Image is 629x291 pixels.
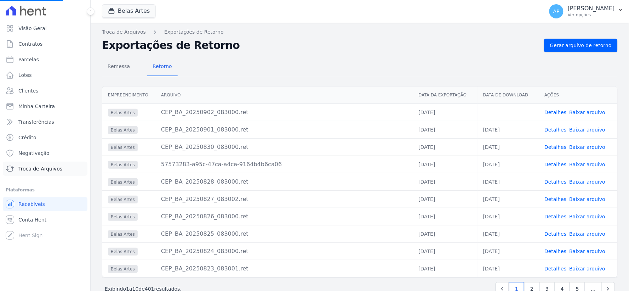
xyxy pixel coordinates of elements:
span: Transferências [18,118,54,125]
a: Detalhes [545,162,567,167]
a: Detalhes [545,214,567,219]
a: Contratos [3,37,87,51]
a: Minha Carteira [3,99,87,113]
span: Belas Artes [108,126,138,134]
td: [DATE] [413,190,478,208]
a: Retorno [147,58,178,76]
a: Detalhes [545,231,567,237]
div: CEP_BA_20250828_083000.ret [161,178,407,186]
span: Belas Artes [108,230,138,238]
td: [DATE] [478,173,539,190]
a: Visão Geral [3,21,87,35]
span: Parcelas [18,56,39,63]
a: Baixar arquivo [570,110,606,115]
div: CEP_BA_20250823_083001.ret [161,264,407,273]
a: Conta Hent [3,213,87,227]
a: Clientes [3,84,87,98]
span: Negativação [18,150,50,157]
td: [DATE] [478,121,539,138]
div: CEP_BA_20250827_083002.ret [161,195,407,203]
th: Arquivo [155,86,413,104]
div: CEP_BA_20250902_083000.ret [161,108,407,117]
button: AP [PERSON_NAME] Ver opções [544,1,629,21]
td: [DATE] [478,260,539,277]
h2: Exportações de Retorno [102,39,538,52]
a: Detalhes [545,248,567,254]
div: CEP_BA_20250826_083000.ret [161,212,407,221]
span: Conta Hent [18,216,46,223]
a: Baixar arquivo [570,179,606,185]
span: Belas Artes [108,109,138,117]
span: Troca de Arquivos [18,165,62,172]
a: Baixar arquivo [570,231,606,237]
span: Remessa [103,59,134,73]
span: Lotes [18,72,32,79]
a: Baixar arquivo [570,196,606,202]
td: [DATE] [478,225,539,242]
a: Lotes [3,68,87,82]
td: [DATE] [478,190,539,208]
span: Visão Geral [18,25,47,32]
div: CEP_BA_20250825_083000.ret [161,230,407,238]
a: Parcelas [3,52,87,67]
span: Minha Carteira [18,103,55,110]
p: Ver opções [568,12,615,18]
td: [DATE] [413,208,478,225]
a: Baixar arquivo [570,127,606,133]
a: Baixar arquivo [570,214,606,219]
span: Recebíveis [18,201,45,208]
span: Retorno [148,59,176,73]
a: Detalhes [545,144,567,150]
a: Troca de Arquivos [3,162,87,176]
a: Baixar arquivo [570,266,606,272]
a: Baixar arquivo [570,248,606,254]
a: Detalhes [545,196,567,202]
div: Plataformas [6,186,85,194]
a: Gerar arquivo de retorno [544,39,618,52]
a: Detalhes [545,266,567,272]
td: [DATE] [413,121,478,138]
td: [DATE] [413,138,478,156]
div: CEP_BA_20250901_083000.ret [161,125,407,134]
span: Contratos [18,40,42,47]
nav: Tab selector [102,58,178,76]
button: Belas Artes [102,4,156,18]
span: Belas Artes [108,265,138,273]
td: [DATE] [413,225,478,242]
span: Belas Artes [108,161,138,169]
span: Belas Artes [108,178,138,186]
a: Crédito [3,130,87,145]
a: Troca de Arquivos [102,28,146,36]
span: Belas Artes [108,248,138,256]
th: Data de Download [478,86,539,104]
p: [PERSON_NAME] [568,5,615,12]
td: [DATE] [413,156,478,173]
span: AP [553,9,560,14]
div: CEP_BA_20250830_083000.ret [161,143,407,151]
a: Exportações de Retorno [164,28,224,36]
a: Recebíveis [3,197,87,211]
th: Empreendimento [102,86,155,104]
td: [DATE] [478,156,539,173]
div: CEP_BA_20250824_083000.ret [161,247,407,256]
a: Remessa [102,58,136,76]
a: Baixar arquivo [570,144,606,150]
td: [DATE] [478,208,539,225]
a: Negativação [3,146,87,160]
span: Belas Artes [108,213,138,221]
a: Detalhes [545,110,567,115]
th: Data da Exportação [413,86,478,104]
a: Baixar arquivo [570,162,606,167]
td: [DATE] [413,173,478,190]
td: [DATE] [478,242,539,260]
span: Crédito [18,134,36,141]
a: Transferências [3,115,87,129]
td: [DATE] [478,138,539,156]
span: Clientes [18,87,38,94]
td: [DATE] [413,103,478,121]
a: Detalhes [545,127,567,133]
span: Belas Artes [108,144,138,151]
span: Belas Artes [108,196,138,203]
div: 57573283-a95c-47ca-a4ca-9164b4b6ca06 [161,160,407,169]
th: Ações [539,86,617,104]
